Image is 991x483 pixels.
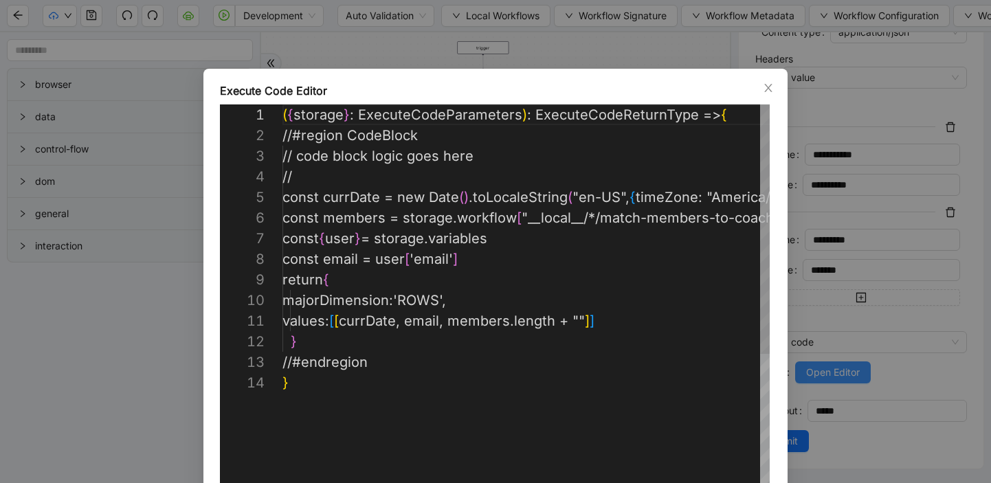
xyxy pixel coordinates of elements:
div: 13 [220,352,265,372]
span: const members = storage.workflow [282,210,517,226]
div: 8 [220,249,265,269]
button: Close [761,80,776,96]
span: const email = user [282,251,405,267]
span: return [282,271,323,288]
span: values: [282,313,329,329]
span: ) [464,189,469,205]
div: 9 [220,269,265,290]
div: 2 [220,125,265,146]
span: [ [329,313,334,329]
div: 5 [220,187,265,207]
span: ] [453,251,458,267]
span: const [282,230,319,247]
span: { [630,189,636,205]
span: .toLocaleString [469,189,568,205]
span: //#endregion [282,354,368,370]
div: 1 [220,104,265,125]
div: 4 [220,166,265,187]
span: { [287,106,293,123]
span: // [282,168,292,185]
span: 'email' [410,251,453,267]
div: 10 [220,290,265,311]
span: storage [293,106,344,123]
span: : ExecuteCodeReturnType => [527,106,721,123]
span: ] [585,313,590,329]
span: [ [334,313,339,329]
span: ( [568,189,572,205]
span: } [291,333,297,350]
span: } [355,230,361,247]
div: 12 [220,331,265,352]
span: ) [522,106,527,123]
div: 14 [220,372,265,393]
span: { [721,106,727,123]
span: : ExecuteCodeParameters [350,106,522,123]
div: 3 [220,146,265,166]
span: //#region CodeBlock [282,127,418,144]
textarea: Editor content;Press Alt+F1 for Accessibility Options. [282,104,283,125]
span: ( [459,189,464,205]
span: ] [590,313,594,329]
span: [ [405,251,410,267]
span: ( [282,106,287,123]
span: const currDate = new Date [282,189,459,205]
span: "en-US", [572,189,630,205]
span: currDate, email, members.length + "" [339,313,585,329]
span: = storage.variables [361,230,487,247]
div: 11 [220,311,265,331]
span: close [763,82,774,93]
div: 6 [220,207,265,228]
span: timeZone: "America/Los_Angeles" [636,189,860,205]
span: user [325,230,355,247]
span: { [319,230,325,247]
span: majorDimension:'ROWS', [282,292,446,308]
span: "__local__/*/match-members-to-coaches" [522,210,796,226]
span: } [344,106,350,123]
span: // code block logic goes here [282,148,474,164]
span: } [282,374,289,391]
div: 7 [220,228,265,249]
span: { [323,271,329,288]
div: Execute Code Editor [220,82,771,99]
span: [ [517,210,522,226]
